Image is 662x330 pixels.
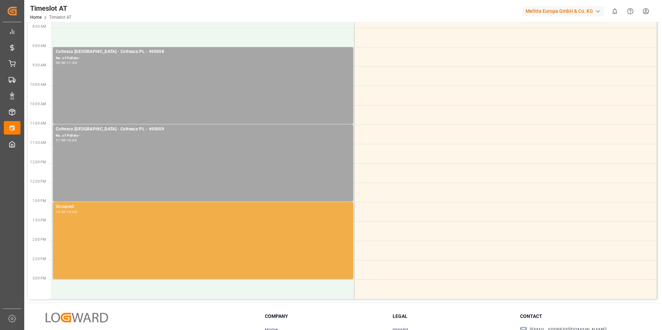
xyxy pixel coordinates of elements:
[33,199,46,203] span: 1:00 PM
[56,126,350,133] div: Cofresco [GEOGRAPHIC_DATA] - Cofresco PL - 490059
[33,25,46,28] span: 8:30 AM
[30,3,71,13] div: Timeslot AT
[30,15,42,20] a: Home
[67,139,77,142] div: 13:00
[56,133,350,139] div: No. of Pallets -
[56,210,66,213] div: 13:00
[523,4,607,18] button: Melitta Europa GmbH & Co. KG
[67,61,77,64] div: 11:00
[56,203,350,210] div: Occupied
[66,210,67,213] div: -
[66,61,67,64] div: -
[56,139,66,142] div: 11:00
[265,313,384,320] h3: Company
[30,160,46,164] span: 12:00 PM
[607,3,623,19] button: show 0 new notifications
[33,276,46,280] span: 3:00 PM
[33,44,46,48] span: 9:00 AM
[30,121,46,125] span: 11:00 AM
[30,180,46,183] span: 12:30 PM
[33,63,46,67] span: 9:30 AM
[66,139,67,142] div: -
[33,238,46,241] span: 2:00 PM
[30,141,46,145] span: 11:30 AM
[30,83,46,86] span: 10:00 AM
[33,218,46,222] span: 1:30 PM
[30,102,46,106] span: 10:30 AM
[393,313,512,320] h3: Legal
[523,6,604,16] div: Melitta Europa GmbH & Co. KG
[56,61,66,64] div: 09:00
[56,55,350,61] div: No. of Pallets -
[46,313,108,323] img: Logward Logo
[623,3,638,19] button: Help Center
[520,313,639,320] h3: Contact
[56,48,350,55] div: Cofresco [GEOGRAPHIC_DATA] - Cofresco PL - 490058
[67,210,77,213] div: 15:00
[33,257,46,261] span: 2:30 PM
